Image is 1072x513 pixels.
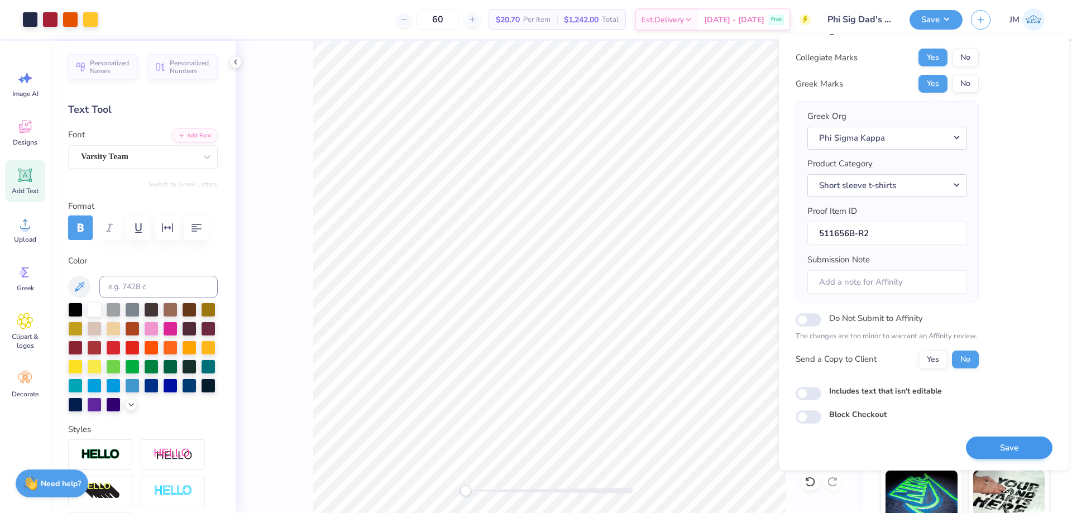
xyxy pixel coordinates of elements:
input: e.g. 7428 c [99,276,218,298]
div: Accessibility label [460,485,471,496]
span: Personalized Numbers [170,59,211,75]
label: Proof Item ID [807,205,857,218]
input: – – [416,9,460,30]
div: Text Tool [68,102,218,117]
span: $20.70 [496,14,520,26]
button: Yes [918,75,947,93]
input: Untitled Design [819,8,901,31]
span: Clipart & logos [7,332,44,350]
button: Switch to Greek Letters [148,180,218,189]
img: 3D Illusion [81,482,120,500]
label: Submission Note [807,253,870,266]
label: Font [68,128,85,141]
label: Color [68,255,218,267]
button: Yes [918,351,947,368]
label: Do Not Submit to Affinity [829,311,923,325]
span: Personalized Names [90,59,131,75]
span: Total [602,14,619,26]
button: Short sleeve t-shirts [807,174,967,197]
label: Includes text that isn't editable [829,385,942,397]
img: Shadow [154,448,193,462]
span: Decorate [12,390,39,399]
span: Designs [13,138,37,147]
button: No [952,351,979,368]
div: Greek Marks [796,78,843,90]
strong: Need help? [41,478,81,489]
div: Collegiate Marks [796,51,858,64]
span: Upload [14,235,36,244]
label: Block Checkout [829,409,887,420]
button: Personalized Numbers [148,54,218,80]
span: Free [771,16,782,23]
button: Personalized Names [68,54,138,80]
span: Per Item [523,14,551,26]
button: Phi Sigma Kappa [807,127,967,150]
label: Styles [68,423,91,436]
input: Add a note for Affinity [807,270,967,294]
img: Stroke [81,448,120,461]
span: Image AI [12,89,39,98]
button: No [952,49,979,66]
button: Add Font [172,128,218,143]
a: JM [1004,8,1050,31]
button: Save [966,437,1052,459]
button: Yes [918,49,947,66]
img: Negative Space [154,485,193,497]
label: Greek Org [807,110,846,123]
button: Save [910,10,963,30]
img: Joshua Macky Gaerlan [1022,8,1045,31]
button: No [952,75,979,93]
span: JM [1009,13,1020,26]
span: [DATE] - [DATE] [704,14,764,26]
label: Product Category [807,157,873,170]
span: Add Text [12,186,39,195]
div: Send a Copy to Client [796,353,877,366]
label: Format [68,200,218,213]
span: $1,242.00 [564,14,599,26]
span: Est. Delivery [642,14,684,26]
p: The changes are too minor to warrant an Affinity review. [796,331,979,342]
span: Greek [17,284,34,293]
